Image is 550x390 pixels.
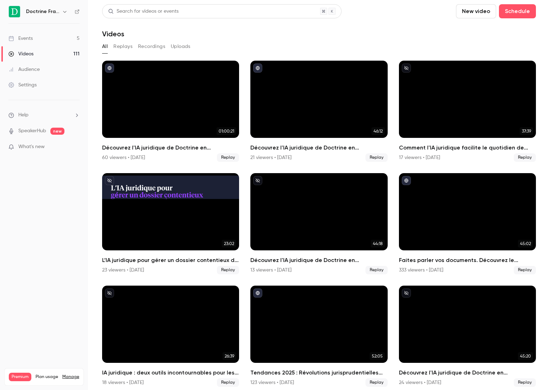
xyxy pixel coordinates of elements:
button: published [402,176,411,185]
a: SpeakerHub [18,127,46,135]
iframe: Noticeable Trigger [71,144,80,150]
span: 44:18 [371,240,385,248]
div: 13 viewers • [DATE] [250,267,292,274]
button: unpublished [402,288,411,298]
button: published [253,63,262,73]
span: 52:05 [370,352,385,360]
button: unpublished [402,63,411,73]
div: 24 viewers • [DATE] [399,379,441,386]
div: 23 viewers • [DATE] [102,267,144,274]
h2: Découvrez l'IA juridique de Doctrine en partenariat avec le Barreau de Bordeaux [102,144,239,152]
li: Comment l'IA juridique facilite le quotidien de tous les assureurs ? [399,61,536,162]
div: Events [8,35,33,42]
span: Replay [365,266,388,274]
div: 333 viewers • [DATE] [399,267,443,274]
section: Videos [102,4,536,386]
button: unpublished [105,176,114,185]
span: 37:39 [520,127,533,135]
h1: Videos [102,30,124,38]
h2: Faites parler vos documents. Découvrez le nouveau Chatbot Doctrine. [399,256,536,264]
button: Schedule [499,4,536,18]
span: 46:12 [371,127,385,135]
a: 45:02Faites parler vos documents. Découvrez le nouveau Chatbot Doctrine.333 viewers • [DATE]Replay [399,173,536,274]
li: L’IA juridique pour gérer un dossier contentieux de bout en bout [102,173,239,274]
span: 23:02 [222,240,236,248]
div: Settings [8,81,37,89]
span: Replay [365,153,388,162]
a: 23:02L’IA juridique pour gérer un dossier contentieux de bout en bout23 viewers • [DATE]Replay [102,173,239,274]
div: Videos [8,50,33,57]
button: Uploads [171,41,190,52]
span: Replay [514,153,536,162]
h2: Découvrez l'IA juridique de Doctrine en partenariat avec le Barreau de Melun [250,144,387,152]
li: Découvrez l'IA juridique de Doctrine en partenariat avec le réseau Alta-Juris international. [250,173,387,274]
span: 26:39 [223,352,236,360]
span: Plan usage [36,374,58,380]
span: 45:02 [518,240,533,248]
a: 44:18Découvrez l'IA juridique de Doctrine en partenariat avec le réseau Alta-Juris international.... [250,173,387,274]
span: Help [18,111,29,119]
h2: IA juridique : deux outils incontournables pour les cabinets d’expertise comptable [102,368,239,377]
li: Découvrez l'IA juridique de Doctrine en partenariat avec le Barreau de Bordeaux [102,61,239,162]
span: Replay [217,378,239,387]
button: unpublished [253,176,262,185]
span: 45:20 [518,352,533,360]
div: Search for videos or events [108,8,179,15]
h2: L’IA juridique pour gérer un dossier contentieux de bout en bout [102,256,239,264]
a: 01:00:21Découvrez l'IA juridique de Doctrine en partenariat avec le Barreau de Bordeaux60 viewers... [102,61,239,162]
div: 60 viewers • [DATE] [102,154,145,161]
div: 123 viewers • [DATE] [250,379,294,386]
a: 37:39Comment l'IA juridique facilite le quotidien de tous les assureurs ?17 viewers • [DATE]Replay [399,61,536,162]
span: Replay [514,378,536,387]
li: Découvrez l'IA juridique de Doctrine en partenariat avec le Barreau de Dijon [399,286,536,387]
span: new [50,128,64,135]
div: 18 viewers • [DATE] [102,379,144,386]
button: Replays [113,41,132,52]
button: Recordings [138,41,165,52]
button: published [253,288,262,298]
span: Replay [217,266,239,274]
button: published [105,63,114,73]
span: Replay [365,378,388,387]
span: Premium [9,373,31,381]
button: All [102,41,108,52]
li: IA juridique : deux outils incontournables pour les cabinets d’expertise comptable [102,286,239,387]
li: Tendances 2025 : Révolutions jurisprudentielles des pratiques déloyales à l'ère numérique [250,286,387,387]
h2: Comment l'IA juridique facilite le quotidien de tous les assureurs ? [399,144,536,152]
a: 26:39IA juridique : deux outils incontournables pour les cabinets d’expertise comptable18 viewers... [102,286,239,387]
h2: Découvrez l'IA juridique de Doctrine en partenariat avec le Barreau de Dijon [399,368,536,377]
span: 01:00:21 [217,127,236,135]
span: Replay [514,266,536,274]
h2: Tendances 2025 : Révolutions jurisprudentielles des pratiques déloyales à l'ère numérique [250,368,387,377]
a: Manage [62,374,79,380]
div: Audience [8,66,40,73]
a: 52:05Tendances 2025 : Révolutions jurisprudentielles des pratiques déloyales à l'ère numérique123... [250,286,387,387]
h2: Découvrez l'IA juridique de Doctrine en partenariat avec le réseau Alta-Juris international. [250,256,387,264]
span: What's new [18,143,45,151]
button: New video [456,4,496,18]
img: Doctrine France [9,6,20,17]
div: 21 viewers • [DATE] [250,154,292,161]
h6: Doctrine France [26,8,59,15]
li: Faites parler vos documents. Découvrez le nouveau Chatbot Doctrine. [399,173,536,274]
button: unpublished [105,288,114,298]
a: 45:20Découvrez l'IA juridique de Doctrine en partenariat avec le Barreau de Dijon24 viewers • [DA... [399,286,536,387]
li: Découvrez l'IA juridique de Doctrine en partenariat avec le Barreau de Melun [250,61,387,162]
li: help-dropdown-opener [8,111,80,119]
div: 17 viewers • [DATE] [399,154,440,161]
span: Replay [217,153,239,162]
a: 46:12Découvrez l'IA juridique de Doctrine en partenariat avec le Barreau de Melun21 viewers • [DA... [250,61,387,162]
